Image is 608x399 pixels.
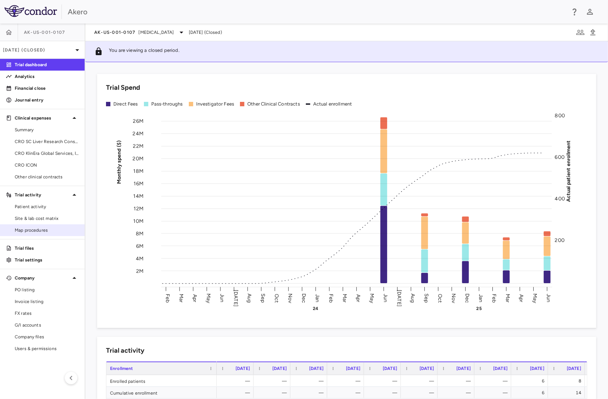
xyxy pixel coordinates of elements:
div: — [407,387,434,399]
span: [DATE] [272,366,287,371]
span: [DATE] [420,366,434,371]
span: [DATE] [346,366,360,371]
div: Other Clinical Contracts [247,101,300,107]
div: Enrolled patients [106,375,217,386]
p: Analytics [15,73,79,80]
tspan: 12M [134,206,144,212]
p: Trial settings [15,257,79,263]
text: Jun [546,294,552,302]
text: Aug [410,293,416,303]
span: CRO SC Liver Research Consortium LLC [15,138,79,145]
text: Oct [437,293,443,302]
div: Direct Fees [113,101,138,107]
tspan: 2M [136,268,144,274]
div: Investigator Fees [196,101,234,107]
text: Mar [342,293,348,302]
text: Jun [219,294,225,302]
div: — [260,387,287,399]
div: — [444,387,471,399]
div: — [334,387,360,399]
div: — [223,375,250,387]
text: Sep [423,293,430,303]
text: Oct [273,293,280,302]
div: — [297,387,324,399]
span: Users & permissions [15,345,79,352]
div: — [297,375,324,387]
tspan: Monthly spend ($) [116,140,122,184]
tspan: 400 [555,196,565,202]
div: Actual enrollment [313,101,352,107]
span: [DATE] [530,366,544,371]
text: Apr [192,294,198,302]
div: 6 [518,375,544,387]
text: Dec [464,293,470,303]
span: AK-US-001-0107 [94,29,136,35]
p: Clinical expenses [15,115,70,121]
text: Feb [165,293,171,302]
tspan: 8M [136,231,144,237]
text: Mar [505,293,511,302]
span: [DATE] [493,366,508,371]
div: — [371,375,397,387]
text: Dec [301,293,307,303]
p: Company [15,275,70,281]
span: Other clinical contracts [15,174,79,180]
text: Jan [314,294,321,302]
tspan: 14M [134,193,144,199]
div: 6 [518,387,544,399]
text: 24 [313,306,318,311]
p: You are viewing a closed period. [109,47,180,56]
span: Company files [15,334,79,340]
div: — [260,375,287,387]
text: 25 [477,306,482,311]
tspan: 10M [134,218,144,224]
span: G/l accounts [15,322,79,328]
tspan: 20M [133,156,144,162]
img: logo-full-BYUhSk78.svg [4,5,57,17]
text: Jun [382,294,389,302]
span: [DATE] [567,366,581,371]
text: May [532,293,538,303]
p: Trial dashboard [15,61,79,68]
div: — [481,387,508,399]
span: CRO KlinEra Global Services, Inc. [15,150,79,157]
span: Patient activity [15,203,79,210]
div: Akero [68,6,565,17]
tspan: Actual patient enrollment [566,140,572,202]
span: FX rates [15,310,79,317]
tspan: 22M [133,143,144,149]
p: Financial close [15,85,79,92]
tspan: 800 [555,113,565,119]
span: [DATE] [383,366,397,371]
text: Sep [260,293,266,303]
h6: Trial activity [106,346,144,356]
text: May [205,293,212,303]
span: [MEDICAL_DATA] [139,29,174,36]
span: AK-US-001-0107 [24,29,66,35]
div: — [444,375,471,387]
span: [DATE] [456,366,471,371]
div: Pass-throughs [151,101,183,107]
div: — [223,387,250,399]
text: [DATE] [396,290,402,307]
p: Trial files [15,245,79,252]
div: 8 [555,375,581,387]
text: May [369,293,375,303]
span: [DATE] [236,366,250,371]
text: Apr [519,294,525,302]
div: — [407,375,434,387]
span: Invoice listing [15,298,79,305]
span: Summary [15,127,79,133]
text: Nov [287,293,293,303]
text: Apr [355,294,361,302]
text: Mar [178,293,184,302]
span: Map procedures [15,227,79,234]
tspan: 26M [133,118,144,124]
div: 14 [555,387,581,399]
tspan: 18M [134,168,144,174]
span: Enrollment [110,366,133,371]
tspan: 16M [134,181,144,187]
span: Site & lab cost matrix [15,215,79,222]
tspan: 24M [133,131,144,137]
tspan: 600 [555,154,565,160]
